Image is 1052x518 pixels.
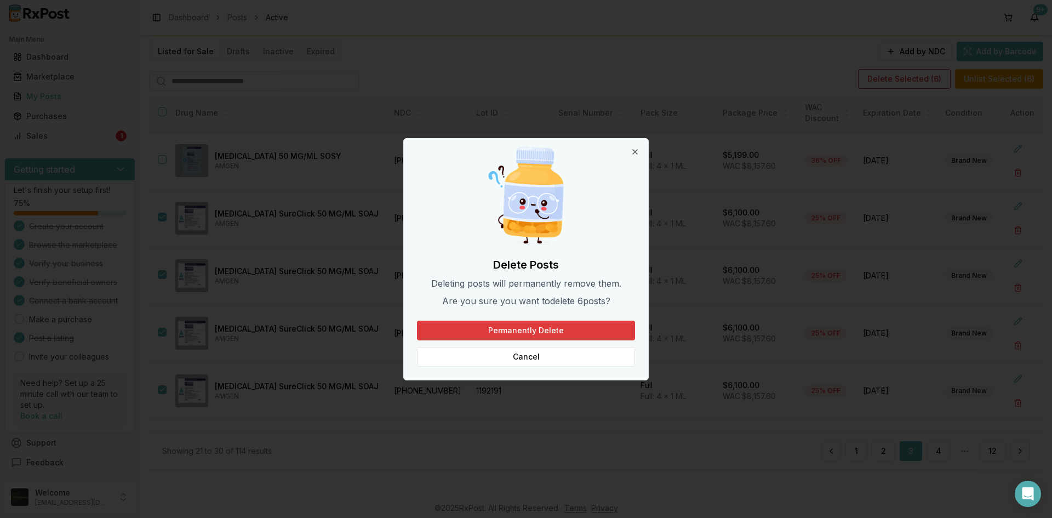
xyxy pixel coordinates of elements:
[417,257,635,272] h2: Delete Posts
[417,294,635,308] p: Are you sure you want to delete 6 post s ?
[417,277,635,290] p: Deleting posts will permanently remove them.
[473,143,579,248] img: Curious Pill Bottle
[417,321,635,340] button: Permanently Delete
[417,347,635,367] button: Cancel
